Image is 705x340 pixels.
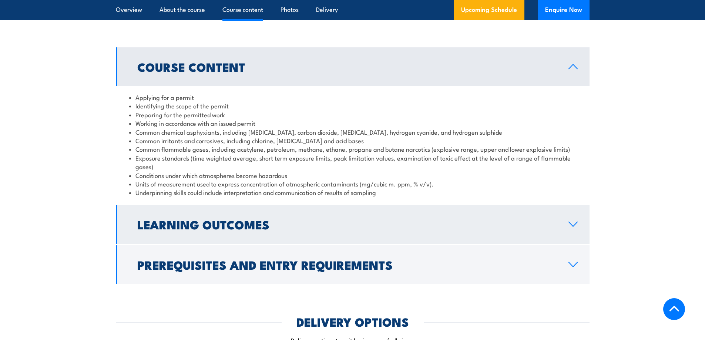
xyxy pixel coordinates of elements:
li: Common irritants and corrosives, including chlorine, [MEDICAL_DATA] and acid bases [129,136,576,145]
h2: Prerequisites and Entry Requirements [137,259,557,270]
h2: DELIVERY OPTIONS [296,316,409,327]
li: Common flammable gases, including acetylene, petroleum, methane, ethane, propane and butane narco... [129,145,576,153]
li: Identifying the scope of the permit [129,101,576,110]
a: Course Content [116,47,590,86]
li: Applying for a permit [129,93,576,101]
h2: Course Content [137,61,557,72]
li: Underpinning skills could include interpretation and communication of results of sampling [129,188,576,196]
a: Prerequisites and Entry Requirements [116,245,590,284]
li: Conditions under which atmospheres become hazardous [129,171,576,179]
a: Learning Outcomes [116,205,590,244]
li: Common chemical asphyxiants, including [MEDICAL_DATA], carbon dioxide, [MEDICAL_DATA], hydrogen c... [129,128,576,136]
li: Preparing for the permitted work [129,110,576,119]
li: Working in accordance with an issued permit [129,119,576,127]
li: Exposure standards (time weighted average, short term exposure limits, peak limitation values, ex... [129,154,576,171]
li: Units of measurement used to express concentration of atmospheric contaminants (mg/cubic m. ppm, ... [129,179,576,188]
h2: Learning Outcomes [137,219,557,229]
